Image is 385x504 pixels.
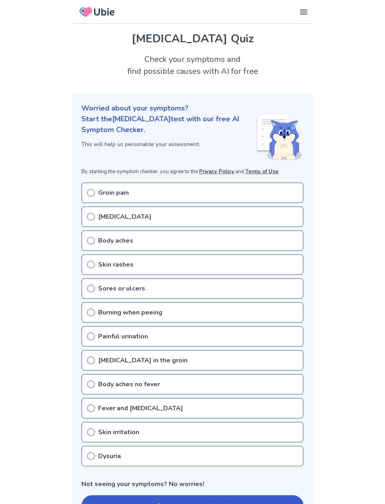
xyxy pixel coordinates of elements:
p: Skin irritation [98,427,139,437]
p: Body aches [98,236,133,245]
a: Privacy Policy [199,168,234,175]
p: Not seeing your symptoms? No worries! [81,479,304,489]
img: Shiba [256,115,302,160]
p: By starting the symptom checker, you agree to the and [81,168,304,176]
p: [MEDICAL_DATA] [98,212,152,221]
p: Burning when peeing [98,308,162,317]
p: Fever and [MEDICAL_DATA] [98,403,183,413]
a: Terms of Use [245,168,278,175]
p: Groin pain [98,188,129,198]
p: Start the [MEDICAL_DATA] test with our free AI Symptom Checker. [81,114,256,135]
p: Worried about your symptoms? [81,103,304,114]
p: Painful urination [98,332,148,341]
p: Body aches no fever [98,379,160,389]
h1: [MEDICAL_DATA] Quiz [81,30,304,47]
p: Sores or ulcers [98,284,145,293]
h2: Check your symptoms and find possible causes with AI for free [72,53,313,77]
p: [MEDICAL_DATA] in the groin [98,356,188,365]
p: This will help us personalize your assessment. [81,140,256,148]
p: Dysuria [98,451,121,461]
p: Skin rashes [98,260,134,269]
